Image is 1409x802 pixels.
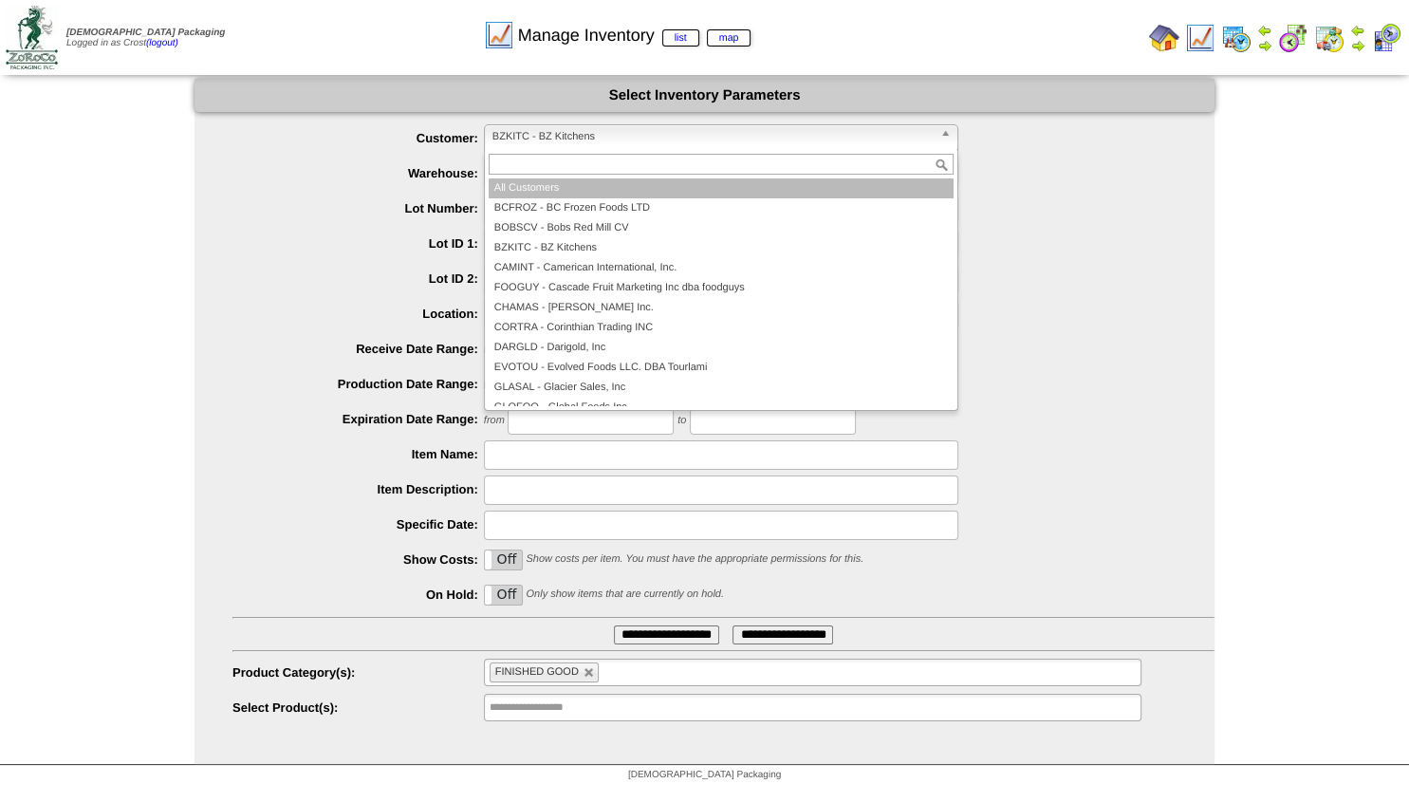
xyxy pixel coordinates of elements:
[489,278,954,298] li: FOOGUY - Cascade Fruit Marketing Inc dba foodguys
[195,79,1214,112] div: Select Inventory Parameters
[1221,23,1251,53] img: calendarprod.gif
[526,588,723,600] span: Only show items that are currently on hold.
[489,258,954,278] li: CAMINT - Camerican International, Inc.
[1257,23,1272,38] img: arrowleft.gif
[492,125,933,148] span: BZKITC - BZ Kitchens
[485,586,522,605] label: Off
[1350,38,1365,53] img: arrowright.gif
[232,412,484,426] label: Expiration Date Range:
[232,342,484,356] label: Receive Date Range:
[66,28,225,48] span: Logged in as Crost
[232,307,484,321] label: Location:
[1371,23,1401,53] img: calendarcustomer.gif
[232,447,484,461] label: Item Name:
[489,218,954,238] li: BOBSCV - Bobs Red Mill CV
[66,28,225,38] span: [DEMOGRAPHIC_DATA] Packaging
[232,166,484,180] label: Warehouse:
[232,588,484,602] label: On Hold:
[489,378,954,398] li: GLASAL - Glacier Sales, Inc
[489,318,954,338] li: CORTRA - Corinthian Trading INC
[489,398,954,418] li: GLOFOO - Global Foods Inc
[1278,23,1308,53] img: calendarblend.gif
[489,358,954,378] li: EVOTOU - Evolved Foods LLC. DBA Tourlami
[495,666,579,678] span: FINISHED GOOD
[526,553,863,565] span: Show costs per item. You must have the appropriate permissions for this.
[628,770,781,780] span: [DEMOGRAPHIC_DATA] Packaging
[232,271,484,286] label: Lot ID 2:
[677,415,686,426] span: to
[1149,23,1179,53] img: home.gif
[232,700,484,715] label: Select Product(s):
[1185,23,1215,53] img: line_graph.gif
[489,298,954,318] li: CHAMAS - [PERSON_NAME] Inc.
[146,38,178,48] a: (logout)
[232,131,484,145] label: Customer:
[484,415,505,426] span: from
[518,26,751,46] span: Manage Inventory
[484,550,523,570] div: OnOff
[232,377,484,391] label: Production Date Range:
[485,550,522,569] label: Off
[489,198,954,218] li: BCFROZ - BC Frozen Foods LTD
[484,20,514,50] img: line_graph.gif
[232,482,484,496] label: Item Description:
[232,517,484,532] label: Specific Date:
[484,585,523,606] div: OnOff
[232,201,484,215] label: Lot Number:
[6,6,58,69] img: zoroco-logo-small.webp
[662,29,699,47] a: list
[489,178,954,198] li: All Customers
[489,338,954,358] li: DARGLD - Darigold, Inc
[232,236,484,251] label: Lot ID 1:
[489,238,954,258] li: BZKITC - BZ Kitchens
[232,552,484,567] label: Show Costs:
[707,29,751,47] a: map
[1257,38,1272,53] img: arrowright.gif
[1350,23,1365,38] img: arrowleft.gif
[232,665,484,680] label: Product Category(s):
[1314,23,1344,53] img: calendarinout.gif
